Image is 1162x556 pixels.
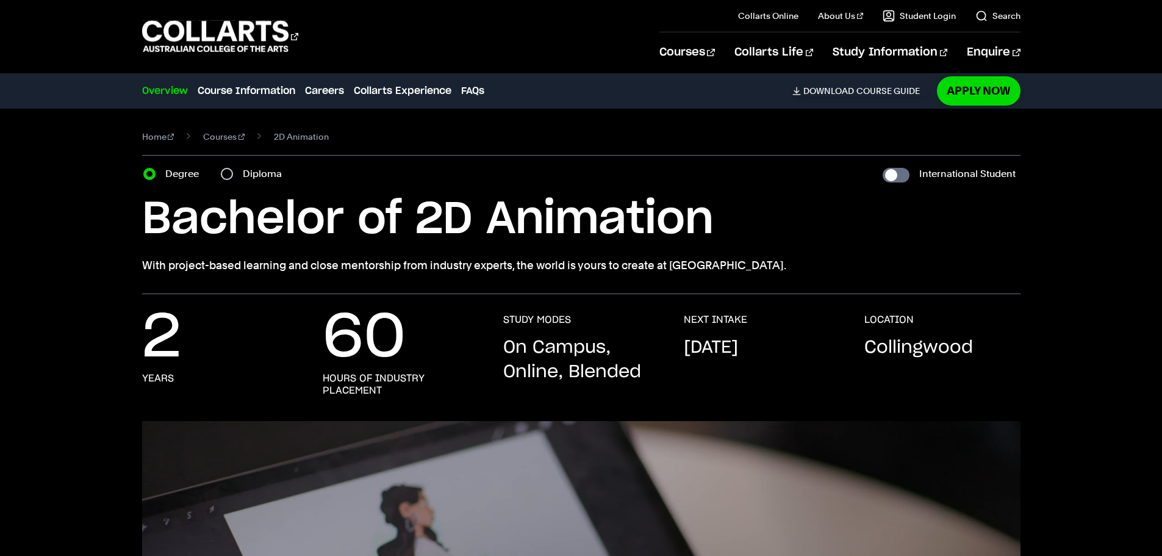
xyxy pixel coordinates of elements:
[305,84,344,98] a: Careers
[864,336,973,360] p: Collingwood
[792,85,930,96] a: DownloadCourse Guide
[142,128,174,145] a: Home
[461,84,484,98] a: FAQs
[142,84,188,98] a: Overview
[818,10,863,22] a: About Us
[967,32,1020,73] a: Enquire
[243,165,289,182] label: Diploma
[684,336,738,360] p: [DATE]
[803,85,854,96] span: Download
[323,314,406,363] p: 60
[142,257,1020,274] p: With project-based learning and close mentorship from industry experts, the world is yours to cre...
[684,314,747,326] h3: NEXT INTAKE
[274,128,329,145] span: 2D Animation
[919,165,1016,182] label: International Student
[503,336,659,385] p: On Campus, Online, Blended
[734,32,813,73] a: Collarts Life
[203,128,245,145] a: Courses
[323,372,479,397] h3: Hours of industry placement
[738,10,798,22] a: Collarts Online
[354,84,451,98] a: Collarts Experience
[198,84,295,98] a: Course Information
[142,192,1020,247] h1: Bachelor of 2D Animation
[503,314,571,326] h3: STUDY MODES
[142,372,174,385] h3: Years
[165,165,206,182] label: Degree
[937,76,1020,105] a: Apply Now
[975,10,1020,22] a: Search
[142,19,298,54] div: Go to homepage
[833,32,947,73] a: Study Information
[142,314,181,363] p: 2
[864,314,914,326] h3: LOCATION
[659,32,715,73] a: Courses
[883,10,956,22] a: Student Login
